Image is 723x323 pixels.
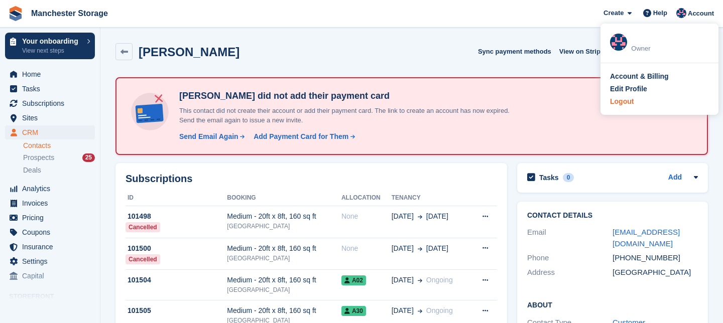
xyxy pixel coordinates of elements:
[5,196,95,210] a: menu
[22,182,82,196] span: Analytics
[227,222,341,231] div: [GEOGRAPHIC_DATA]
[613,267,698,278] div: [GEOGRAPHIC_DATA]
[613,228,680,248] a: [EMAIL_ADDRESS][DOMAIN_NAME]
[5,225,95,239] a: menu
[22,111,82,125] span: Sites
[23,141,95,150] a: Contacts
[227,285,341,294] div: [GEOGRAPHIC_DATA]
[5,67,95,81] a: menu
[22,269,82,283] span: Capital
[22,67,82,81] span: Home
[653,8,667,18] span: Help
[604,8,624,18] span: Create
[668,172,682,184] a: Add
[610,71,669,82] div: Account & Billing
[22,82,82,96] span: Tasks
[555,43,616,60] a: View on Stripe
[22,211,82,225] span: Pricing
[426,211,448,222] span: [DATE]
[426,276,453,284] span: Ongoing
[129,90,171,133] img: no-card-linked-e7822e413c904bf8b177c4d89f31251c4716f9871600ec3ca5bfc59e148c83f4.svg
[5,33,95,59] a: Your onboarding View next steps
[175,106,527,125] p: This contact did not create their account or add their payment card. The link to create an accoun...
[341,306,366,316] span: A30
[227,254,341,263] div: [GEOGRAPHIC_DATA]
[22,196,82,210] span: Invoices
[392,243,414,254] span: [DATE]
[478,43,551,60] button: Sync payment methods
[9,291,100,301] span: Storefront
[341,190,392,206] th: Allocation
[126,211,227,222] div: 101498
[613,252,698,264] div: [PHONE_NUMBER]
[392,211,414,222] span: [DATE]
[341,243,392,254] div: None
[5,269,95,283] a: menu
[175,90,527,102] h4: [PERSON_NAME] did not add their payment card
[227,305,341,316] div: Medium - 20ft x 8ft, 160 sq ft
[392,190,470,206] th: Tenancy
[179,131,238,142] div: Send Email Again
[22,125,82,139] span: CRM
[22,254,82,268] span: Settings
[559,47,604,57] span: View on Stripe
[688,9,714,19] span: Account
[527,212,698,220] h2: Contact Details
[126,190,227,206] th: ID
[227,211,341,222] div: Medium - 20ft x 8ft, 160 sq ft
[5,254,95,268] a: menu
[23,166,41,175] span: Deals
[22,96,82,110] span: Subscriptions
[631,44,709,54] div: Owner
[27,5,112,22] a: Manchester Storage
[23,165,95,176] a: Deals
[610,84,647,94] div: Edit Profile
[126,222,160,232] div: Cancelled
[22,46,82,55] p: View next steps
[610,71,709,82] a: Account & Billing
[227,275,341,285] div: Medium - 20ft x 8ft, 160 sq ft
[22,240,82,254] span: Insurance
[5,182,95,196] a: menu
[5,82,95,96] a: menu
[227,190,341,206] th: Booking
[5,125,95,139] a: menu
[8,6,23,21] img: stora-icon-8386f47178a22dfd0bd8f6a31ec36ba5ce8667c1dd55bd0f319d3a0aa187defe.svg
[426,306,453,314] span: Ongoing
[126,243,227,254] div: 101500
[227,243,341,254] div: Medium - 20ft x 8ft, 160 sq ft
[610,96,634,107] div: Logout
[126,173,497,185] h2: Subscriptions
[610,84,709,94] a: Edit Profile
[23,153,54,163] span: Prospects
[527,267,613,278] div: Address
[126,275,227,285] div: 101504
[22,38,82,45] p: Your onboarding
[610,96,709,107] a: Logout
[341,211,392,222] div: None
[82,153,95,162] div: 25
[5,211,95,225] a: menu
[139,45,239,59] h2: [PERSON_NAME]
[250,131,356,142] a: Add Payment Card for Them
[5,96,95,110] a: menu
[23,152,95,163] a: Prospects 25
[392,305,414,316] span: [DATE]
[527,299,698,309] h2: About
[341,275,366,285] span: A02
[5,240,95,254] a: menu
[539,173,559,182] h2: Tasks
[527,252,613,264] div: Phone
[254,131,348,142] div: Add Payment Card for Them
[527,227,613,249] div: Email
[126,305,227,316] div: 101505
[5,111,95,125] a: menu
[126,254,160,264] div: Cancelled
[563,173,574,182] div: 0
[22,225,82,239] span: Coupons
[392,275,414,285] span: [DATE]
[426,243,448,254] span: [DATE]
